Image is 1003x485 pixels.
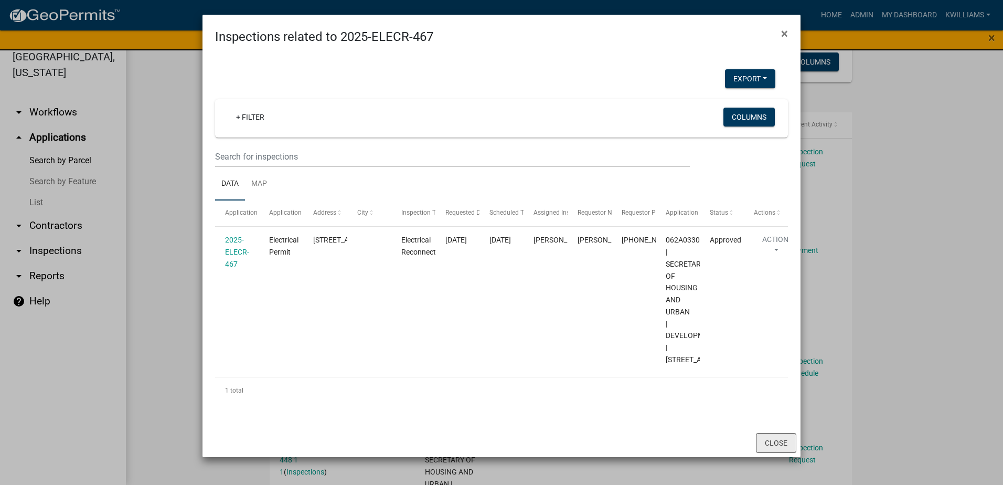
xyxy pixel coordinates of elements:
[391,201,435,226] datatable-header-cell: Inspection Type
[578,209,625,216] span: Requestor Name
[215,201,259,226] datatable-header-cell: Application
[568,201,612,226] datatable-header-cell: Requestor Name
[228,108,273,126] a: + Filter
[781,26,788,41] span: ×
[723,108,775,126] button: Columns
[313,236,378,244] span: 149 OLD GLENWOOD SPRINGS RD
[303,201,347,226] datatable-header-cell: Address
[756,433,796,453] button: Close
[533,236,590,244] span: Michele Rivera
[710,209,728,216] span: Status
[445,236,467,244] span: 08/21/2025
[489,209,535,216] span: Scheduled Time
[347,201,391,226] datatable-header-cell: City
[725,69,775,88] button: Export
[259,201,303,226] datatable-header-cell: Application Type
[533,209,588,216] span: Assigned Inspector
[754,209,775,216] span: Actions
[700,201,744,226] datatable-header-cell: Status
[313,209,336,216] span: Address
[215,167,245,201] a: Data
[666,236,730,364] span: 062A033001 | SECRETARY OF HOUSING AND URBAN | DEVELOPMENT | 667 Greensboro Rd
[445,209,489,216] span: Requested Date
[269,236,298,256] span: Electrical Permit
[524,201,568,226] datatable-header-cell: Assigned Inspector
[744,201,788,226] datatable-header-cell: Actions
[401,236,436,256] span: Electrical Reconnect
[578,236,634,244] span: Jake Collins
[215,146,690,167] input: Search for inspections
[225,209,258,216] span: Application
[245,167,273,201] a: Map
[215,377,788,404] div: 1 total
[666,209,732,216] span: Application Description
[435,201,479,226] datatable-header-cell: Requested Date
[225,236,249,268] a: 2025-ELECR-467
[656,201,700,226] datatable-header-cell: Application Description
[754,234,797,260] button: Action
[710,236,741,244] span: Approved
[773,19,796,48] button: Close
[401,209,446,216] span: Inspection Type
[479,201,524,226] datatable-header-cell: Scheduled Time
[357,209,368,216] span: City
[622,209,670,216] span: Requestor Phone
[622,236,684,244] span: 706-473-9868
[489,234,514,246] div: [DATE]
[269,209,317,216] span: Application Type
[612,201,656,226] datatable-header-cell: Requestor Phone
[215,27,433,46] h4: Inspections related to 2025-ELECR-467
